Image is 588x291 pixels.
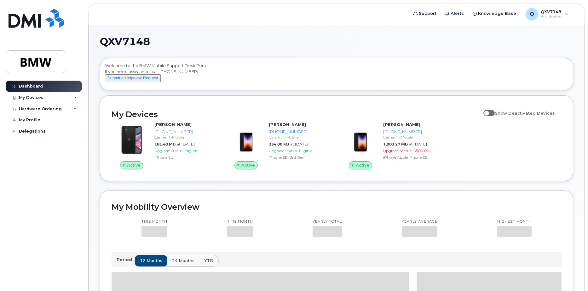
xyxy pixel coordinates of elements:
[383,122,420,127] strong: [PERSON_NAME]
[154,122,192,127] strong: [PERSON_NAME]
[112,202,562,212] h2: My Mobility Overview
[227,219,253,224] p: This month
[154,142,176,146] span: 181.40 MB
[185,148,198,153] span: Eligible
[269,122,306,127] strong: [PERSON_NAME]
[269,148,298,153] span: Upgrade Status:
[345,125,376,155] img: image20231002-3703462-10zne2t.jpeg
[105,63,568,88] div: Welcome to the BMW Mobile Support Desk Portal If you need assistance, call [PHONE_NUMBER].
[154,148,183,153] span: Upgrade Status:
[383,129,445,135] div: [PHONE_NUMBER]
[356,162,369,168] span: Active
[154,134,216,140] div: Carrier: T-Mobile
[340,122,447,169] a: Active[PERSON_NAME][PHONE_NUMBER]Carrier: T-Mobile1,003.27 MBat [DATE]Upgrade Status:$500.00iPhon...
[112,122,218,169] a: Active[PERSON_NAME][PHONE_NUMBER]Carrier: T-Mobile181.40 MBat [DATE]Upgrade Status:EligibleiPhone 11
[117,125,147,155] img: iPhone_11.jpg
[269,129,330,135] div: [PHONE_NUMBER]
[105,75,161,80] a: Submit a Helpdesk Request
[383,142,408,146] span: 1,003.27 MB
[299,148,312,153] span: Eligible
[313,219,342,224] p: Yearly total
[495,111,555,116] span: Show Deactivated Devices
[112,110,480,119] h2: My Devices
[177,142,195,146] span: at [DATE]
[172,258,194,264] span: 24 months
[141,219,167,224] p: This month
[100,37,150,46] span: QXV7148
[383,155,445,160] div: iPhone Apple iPhone SE
[383,134,445,140] div: Carrier: T-Mobile
[497,219,532,224] p: Highest month
[241,162,255,168] span: Active
[413,148,429,153] span: $500.00
[117,257,135,263] p: Period
[105,74,161,82] button: Submit a Helpdesk Request
[154,129,216,135] div: [PHONE_NUMBER]
[402,219,437,224] p: Yearly average
[383,148,412,153] span: Upgrade Status:
[269,134,330,140] div: Carrier: T-Mobile
[290,142,308,146] span: at [DATE]
[269,142,289,146] span: 334.00 KB
[127,162,141,168] span: Active
[409,142,427,146] span: at [DATE]
[231,125,261,155] img: image20231002-3703462-1angbar.jpeg
[204,258,213,264] span: YTD
[269,155,330,160] div: iPhone SE (3rd Gen)
[154,155,216,160] div: iPhone 11
[226,122,333,169] a: Active[PERSON_NAME][PHONE_NUMBER]Carrier: T-Mobile334.00 KBat [DATE]Upgrade Status:EligibleiPhone...
[483,107,488,112] input: Show Deactivated Devices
